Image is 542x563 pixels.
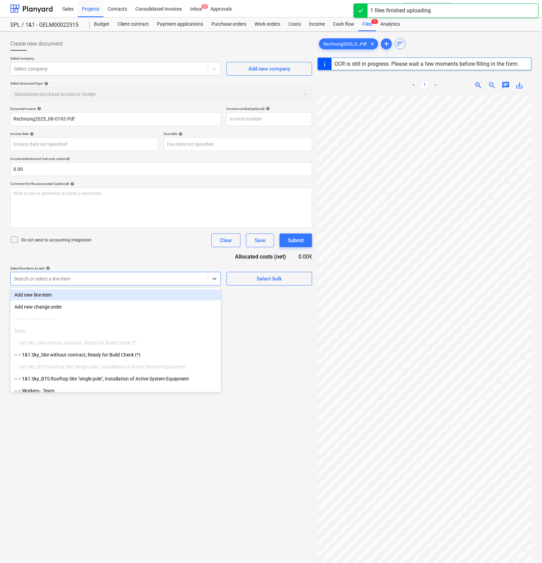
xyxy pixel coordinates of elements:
div: -- 1&1 Sky_Site without contract, Ready for Build Check (*) [10,337,221,348]
a: Income [305,17,329,31]
div: Select line-items to add [10,266,221,271]
span: zoom_out [488,81,496,89]
span: clear [368,40,377,48]
iframe: Chat Widget [508,530,542,563]
div: OCR is still in progress. Please wait a few moments before filling in the form. [334,61,519,67]
a: Cash flow [329,17,358,31]
div: Rechnung2025_0...Pdf [319,38,378,49]
div: Add new line-item [10,289,221,300]
a: Payment applications [153,17,207,31]
span: 1 [201,4,208,9]
a: Page 1 is your current page [421,81,429,89]
p: Do not send to accounting integration [21,237,91,243]
div: Add new company [248,64,290,73]
p: Select company [10,56,221,62]
button: Submit [280,234,312,247]
div: Basic [10,325,221,336]
button: Add new company [226,62,312,76]
div: Invoice date [10,132,159,136]
div: -- -- 1&1 Sky_BTS Rooftop Site "single pole", Installation of Active System Equipment [10,373,221,384]
input: Invoice total amount (net cost, optional) [10,162,312,176]
div: Comment for the accountant (optional) [10,182,312,186]
span: help [36,107,41,111]
div: SPL / 1&1 - GELM00022515 [10,22,82,29]
a: Files1 [358,17,376,31]
input: Due date not specified [164,137,312,151]
div: -- 1&1 Sky_BTS Rooftop Site "single pole", Installation of Active System Equipment [10,361,221,372]
a: Next page [432,81,440,89]
span: help [264,107,270,111]
div: Due date [164,132,312,136]
a: Analytics [376,17,404,31]
span: Rechnung2025_0...Pdf [319,41,371,47]
span: help [45,266,50,270]
a: Client contract [113,17,153,31]
div: ------------------------------ [10,313,221,324]
div: Files [358,17,376,31]
span: add [382,40,391,48]
span: sort [396,40,404,48]
a: Previous page [410,81,418,89]
span: help [69,182,74,186]
div: Submit [288,236,304,245]
span: 1 [371,19,378,24]
div: Save [255,236,266,245]
a: Budget [90,17,113,31]
a: Work orders [250,17,284,31]
div: Select document type [10,81,312,86]
span: help [43,82,48,86]
p: Invoice total amount (net cost, optional) [10,157,312,162]
div: -- -- 1&1 Sky_Site without contract, Ready for Build Check (*) [10,349,221,360]
div: Document name [10,107,221,111]
span: zoom_in [474,81,482,89]
input: Invoice number [226,112,312,126]
div: -- -- Workers - Team [10,385,221,396]
a: Purchase orders [207,17,250,31]
button: Clear [211,234,241,247]
div: 1 files finished uploading [370,7,431,15]
div: Clear [220,236,232,245]
a: Costs [284,17,305,31]
button: Save [246,234,274,247]
button: Select bulk [226,272,312,286]
div: Allocated costs (net) [223,253,297,261]
span: Create new document [10,40,63,48]
div: Add new change order [10,301,221,312]
span: chat [502,81,510,89]
span: save_alt [515,81,523,89]
div: 0.00€ [297,253,312,261]
div: Select bulk [257,274,282,283]
div: Invoice number (optional) [226,107,312,111]
input: Document name [10,112,221,126]
input: Invoice date not specified [10,137,159,151]
span: help [28,132,34,136]
span: help [177,132,183,136]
